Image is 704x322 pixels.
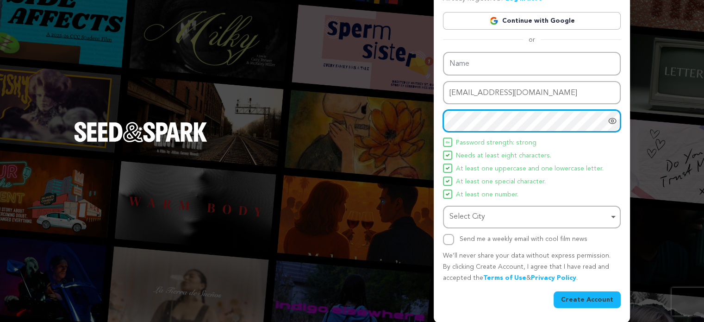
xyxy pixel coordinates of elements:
span: Needs at least eight characters. [456,151,551,162]
img: Seed&Spark Icon [446,179,449,183]
img: Seed&Spark Icon [446,140,449,144]
span: or [523,35,541,44]
span: At least one special character. [456,177,546,188]
input: Name [443,52,621,76]
img: Seed&Spark Icon [446,192,449,196]
p: We’ll never share your data without express permission. By clicking Create Account, I agree that ... [443,251,621,284]
div: Select City [449,210,609,224]
button: Create Account [554,291,621,308]
a: Continue with Google [443,12,621,30]
span: Password strength: strong [456,138,536,149]
a: Seed&Spark Homepage [74,122,207,161]
img: Seed&Spark Icon [446,153,449,157]
label: Send me a weekly email with cool film news [460,236,587,242]
img: Seed&Spark Logo [74,122,207,142]
a: Privacy Policy [531,275,576,281]
img: Google logo [489,16,498,25]
span: At least one number. [456,189,518,201]
a: Show password as plain text. Warning: this will display your password on the screen. [608,116,617,126]
a: Terms of Use [483,275,526,281]
input: Email address [443,81,621,105]
span: At least one uppercase and one lowercase letter. [456,164,604,175]
img: Seed&Spark Icon [446,166,449,170]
